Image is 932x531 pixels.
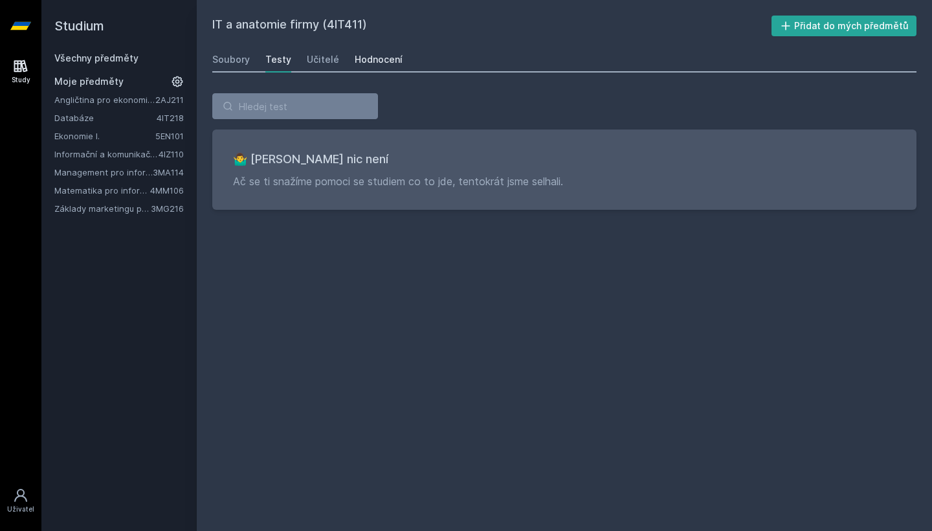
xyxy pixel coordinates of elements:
a: Testy [265,47,291,73]
a: Angličtina pro ekonomická studia 1 (B2/C1) [54,93,155,106]
a: 5EN101 [155,131,184,141]
span: Moje předměty [54,75,124,88]
a: Všechny předměty [54,52,139,63]
h2: IT a anatomie firmy (4IT411) [212,16,771,36]
a: Uživatel [3,481,39,521]
a: Hodnocení [355,47,403,73]
p: Ač se ti snažíme pomoci se studiem co to jde, tentokrát jsme selhali. [233,174,896,189]
div: Testy [265,53,291,66]
h3: 🤷‍♂️ [PERSON_NAME] nic není [233,150,896,168]
a: 2AJ211 [155,95,184,105]
button: Přidat do mých předmětů [771,16,917,36]
a: Soubory [212,47,250,73]
a: Základy marketingu pro informatiky a statistiky [54,202,151,215]
a: 4IT218 [157,113,184,123]
a: Matematika pro informatiky [54,184,150,197]
a: Učitelé [307,47,339,73]
div: Učitelé [307,53,339,66]
a: Databáze [54,111,157,124]
a: Study [3,52,39,91]
a: 3MA114 [153,167,184,177]
div: Soubory [212,53,250,66]
a: Informační a komunikační technologie [54,148,159,161]
a: Management pro informatiky a statistiky [54,166,153,179]
div: Hodnocení [355,53,403,66]
div: Study [12,75,30,85]
a: 4MM106 [150,185,184,196]
input: Hledej test [212,93,378,119]
a: 3MG216 [151,203,184,214]
a: Ekonomie I. [54,130,155,142]
div: Uživatel [7,504,34,514]
a: 4IZ110 [159,149,184,159]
